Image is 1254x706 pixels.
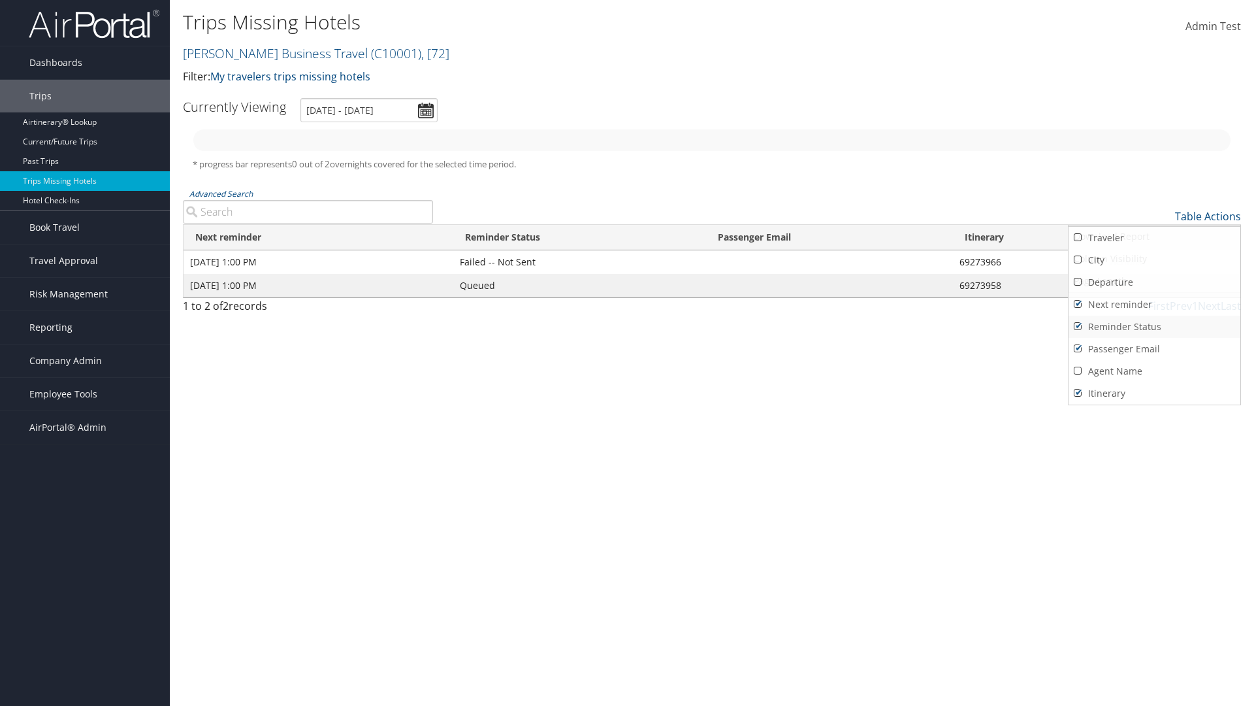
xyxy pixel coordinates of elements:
span: Book Travel [29,211,80,244]
a: Reminder Status [1069,316,1240,338]
a: Departure [1069,271,1240,294]
span: Trips [29,80,52,112]
a: Passenger Email [1069,338,1240,360]
span: Employee Tools [29,378,97,411]
a: Agent Name [1069,360,1240,382]
span: Travel Approval [29,244,98,277]
span: Risk Management [29,278,108,311]
span: Reporting [29,311,72,344]
a: City [1069,249,1240,271]
a: Next reminder [1069,294,1240,316]
a: Itinerary [1069,382,1240,405]
span: Company Admin [29,345,102,377]
a: Traveler [1069,227,1240,249]
span: AirPortal® Admin [29,411,106,444]
img: airportal-logo.png [29,8,159,39]
span: Dashboards [29,46,82,79]
a: Download Report [1069,226,1240,248]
